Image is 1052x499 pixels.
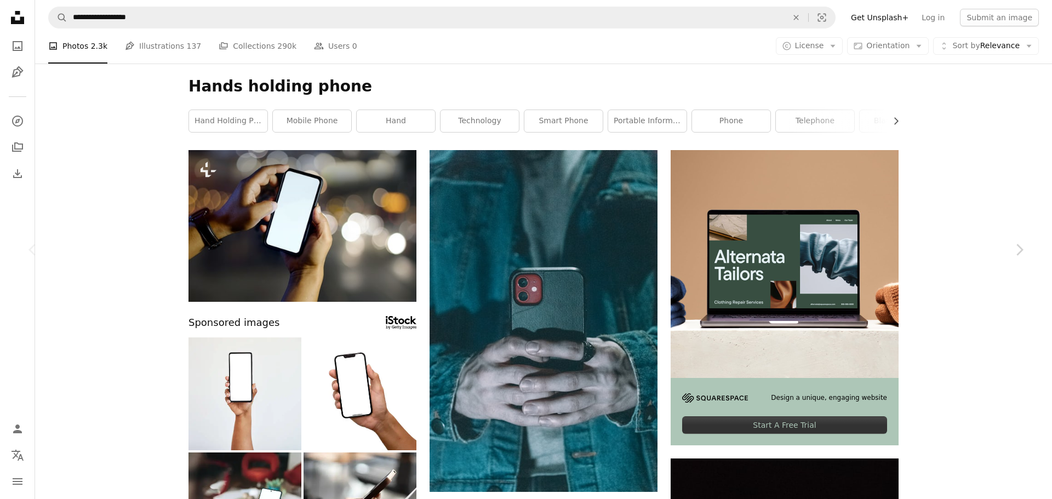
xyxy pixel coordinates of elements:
[771,393,887,403] span: Design a unique, engaging website
[795,41,824,50] span: License
[188,315,279,331] span: Sponsored images
[188,77,899,96] h1: Hands holding phone
[314,28,357,64] a: Users 0
[49,7,67,28] button: Search Unsplash
[188,221,416,231] a: Closeup of male hands showing blank screen smartphone outside, bokeh lights
[187,40,202,52] span: 137
[682,393,748,403] img: file-1705255347840-230a6ab5bca9image
[352,40,357,52] span: 0
[7,110,28,132] a: Explore
[524,110,603,132] a: smart phone
[682,416,887,434] div: Start A Free Trial
[886,110,899,132] button: scroll list to the right
[7,136,28,158] a: Collections
[430,316,658,325] a: a person holding a cell phone in their hands
[952,41,1020,51] span: Relevance
[7,61,28,83] a: Illustrations
[7,444,28,466] button: Language
[7,35,28,57] a: Photos
[273,110,351,132] a: mobile phone
[219,28,296,64] a: Collections 290k
[844,9,915,26] a: Get Unsplash+
[7,471,28,492] button: Menu
[784,7,808,28] button: Clear
[188,150,416,302] img: Closeup of male hands showing blank screen smartphone outside, bokeh lights
[277,40,296,52] span: 290k
[915,9,951,26] a: Log in
[933,37,1039,55] button: Sort byRelevance
[866,41,910,50] span: Orientation
[48,7,836,28] form: Find visuals sitewide
[847,37,929,55] button: Orientation
[986,197,1052,302] a: Next
[952,41,980,50] span: Sort by
[692,110,770,132] a: phone
[7,163,28,185] a: Download History
[776,110,854,132] a: telephone
[125,28,201,64] a: Illustrations 137
[671,150,899,445] a: Design a unique, engaging websiteStart A Free Trial
[441,110,519,132] a: technology
[671,150,899,378] img: file-1707885205802-88dd96a21c72image
[860,110,938,132] a: blank screen
[430,150,658,492] img: a person holding a cell phone in their hands
[357,110,435,132] a: hand
[188,337,301,450] img: Hand holding phone, blank screen with mockup and black woman hands in studio isolated on white ba...
[776,37,843,55] button: License
[809,7,835,28] button: Visual search
[7,418,28,440] a: Log in / Sign up
[189,110,267,132] a: hand holding phone
[960,9,1039,26] button: Submit an image
[608,110,687,132] a: portable information device
[304,337,416,450] img: Hand holding smartphone isolated on white background - Clipping Path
